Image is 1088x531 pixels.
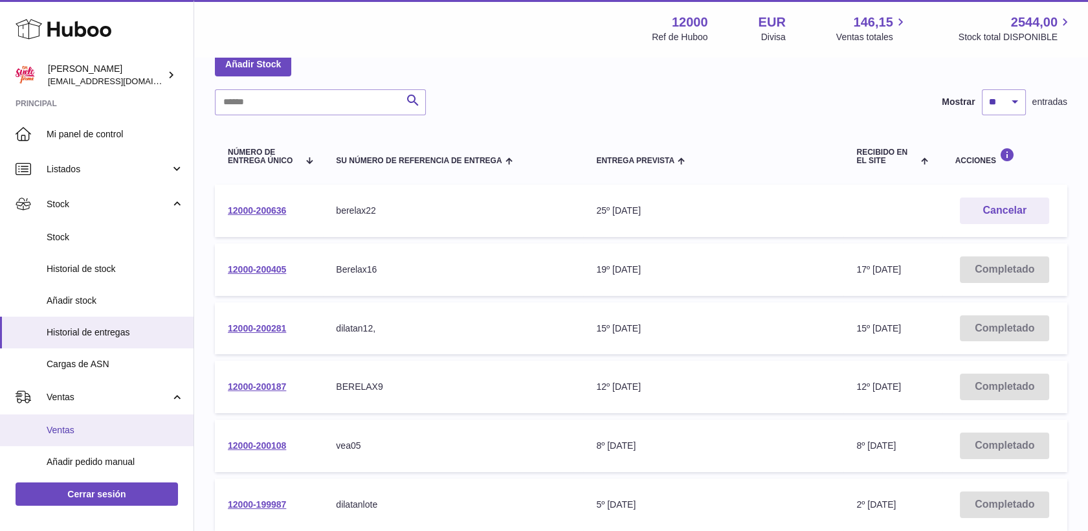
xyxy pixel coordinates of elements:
div: Acciones [955,148,1054,165]
div: dilatan12, [336,322,570,335]
span: 17º [DATE] [856,264,901,275]
span: entradas [1032,96,1067,108]
a: 12000-199987 [228,499,286,510]
div: Divisa [761,31,786,43]
a: 12000-200108 [228,440,286,451]
span: Ventas [47,391,170,403]
span: Mi panel de control [47,128,184,141]
a: Cerrar sesión [16,482,178,506]
div: Ref de Huboo [652,31,707,43]
a: Añadir Stock [215,52,291,76]
span: Recibido en el site [856,148,918,165]
div: Berelax16 [336,264,570,276]
span: Stock total DISPONIBLE [959,31,1072,43]
div: 12º [DATE] [596,381,830,393]
span: Stock [47,198,170,210]
a: 146,15 Ventas totales [836,14,908,43]
a: 2544,00 Stock total DISPONIBLE [959,14,1072,43]
span: Historial de entregas [47,326,184,339]
div: berelax22 [336,205,570,217]
span: Listados [47,163,170,175]
a: 12000-200187 [228,381,286,392]
span: 8º [DATE] [856,440,896,451]
span: Historial de stock [47,263,184,275]
span: [EMAIL_ADDRESS][DOMAIN_NAME] [48,76,190,86]
span: Número de entrega único [228,148,299,165]
a: 12000-200405 [228,264,286,275]
span: Entrega prevista [596,157,674,165]
div: 25º [DATE] [596,205,830,217]
span: 146,15 [854,14,893,31]
div: BERELAX9 [336,381,570,393]
span: 2544,00 [1011,14,1058,31]
span: Su número de referencia de entrega [336,157,502,165]
a: 12000-200281 [228,323,286,333]
div: [PERSON_NAME] [48,63,164,87]
a: 12000-200636 [228,205,286,216]
strong: EUR [759,14,786,31]
div: 8º [DATE] [596,440,830,452]
strong: 12000 [672,14,708,31]
img: mar@ensuelofirme.com [16,65,35,85]
span: Stock [47,231,184,243]
div: 5º [DATE] [596,499,830,511]
div: 15º [DATE] [596,322,830,335]
span: 2º [DATE] [856,499,896,510]
span: 12º [DATE] [856,381,901,392]
div: vea05 [336,440,570,452]
span: Cargas de ASN [47,358,184,370]
span: Añadir pedido manual [47,456,184,468]
label: Mostrar [942,96,975,108]
div: dilatanlote [336,499,570,511]
span: Añadir stock [47,295,184,307]
div: 19º [DATE] [596,264,830,276]
span: Ventas totales [836,31,908,43]
button: Cancelar [960,198,1049,224]
span: Ventas [47,424,184,436]
span: 15º [DATE] [856,323,901,333]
